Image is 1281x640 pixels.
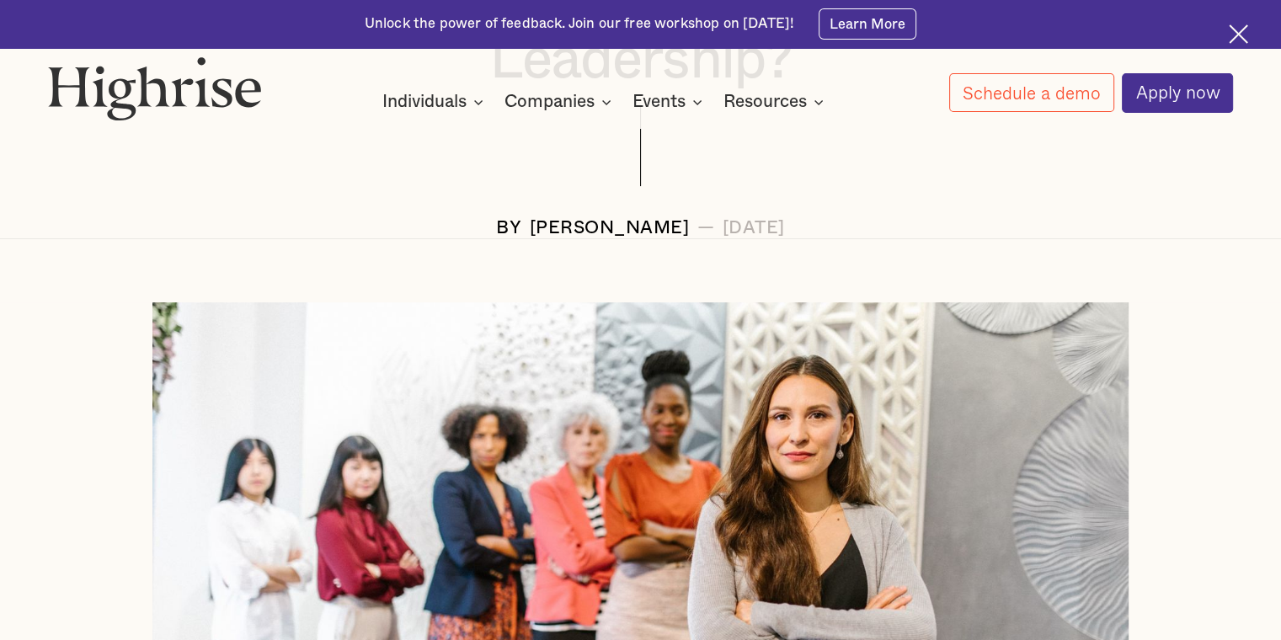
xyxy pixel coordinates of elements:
div: — [697,218,715,238]
div: [DATE] [723,218,785,238]
a: Schedule a demo [949,73,1114,112]
div: [PERSON_NAME] [530,218,690,238]
img: Cross icon [1229,24,1248,44]
div: Unlock the power of feedback. Join our free workshop on [DATE]! [365,14,794,34]
a: Apply now [1122,73,1233,113]
div: Individuals [382,92,467,112]
div: Companies [504,92,616,112]
div: Resources [723,92,829,112]
div: Companies [504,92,595,112]
div: Events [632,92,686,112]
a: Learn More [819,8,917,39]
div: Individuals [382,92,488,112]
div: BY [496,218,521,238]
img: Highrise logo [48,56,262,121]
div: Events [632,92,707,112]
div: Resources [723,92,807,112]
